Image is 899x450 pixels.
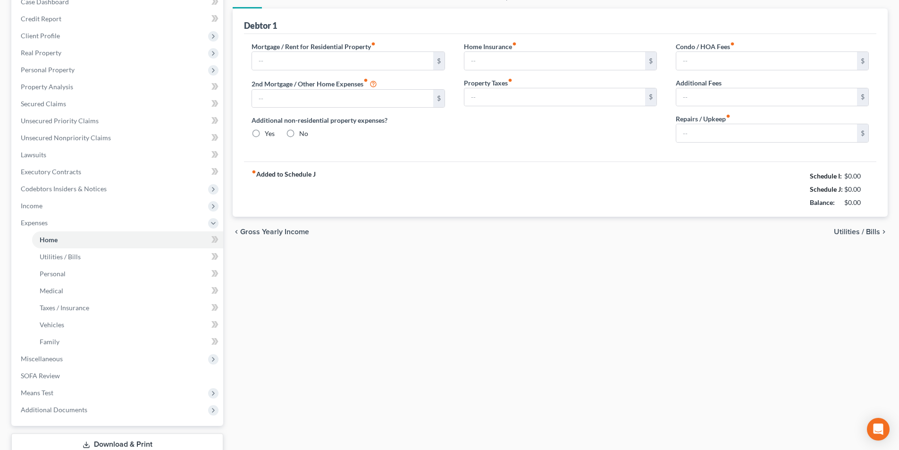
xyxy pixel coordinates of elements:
[233,228,309,236] button: chevron_left Gross Yearly Income
[867,418,890,441] div: Open Intercom Messenger
[844,185,869,194] div: $0.00
[21,15,61,23] span: Credit Report
[299,129,308,138] label: No
[21,219,48,227] span: Expenses
[40,270,66,278] span: Personal
[32,231,223,248] a: Home
[730,42,735,46] i: fiber_manual_record
[433,52,445,70] div: $
[21,406,87,414] span: Additional Documents
[810,185,843,193] strong: Schedule J:
[508,78,513,83] i: fiber_manual_record
[32,282,223,299] a: Medical
[512,42,517,46] i: fiber_manual_record
[371,42,376,46] i: fiber_manual_record
[21,49,61,57] span: Real Property
[21,83,73,91] span: Property Analysis
[834,228,880,236] span: Utilities / Bills
[676,52,857,70] input: --
[857,124,868,142] div: $
[40,321,64,329] span: Vehicles
[40,236,58,244] span: Home
[433,90,445,108] div: $
[21,202,42,210] span: Income
[857,52,868,70] div: $
[810,172,842,180] strong: Schedule I:
[645,52,656,70] div: $
[810,198,835,206] strong: Balance:
[464,52,645,70] input: --
[21,372,60,380] span: SOFA Review
[844,171,869,181] div: $0.00
[21,185,107,193] span: Codebtors Insiders & Notices
[21,134,111,142] span: Unsecured Nonpriority Claims
[13,129,223,146] a: Unsecured Nonpriority Claims
[252,52,433,70] input: --
[252,90,433,108] input: --
[676,42,735,51] label: Condo / HOA Fees
[21,168,81,176] span: Executory Contracts
[21,100,66,108] span: Secured Claims
[21,151,46,159] span: Lawsuits
[676,88,857,106] input: --
[13,78,223,95] a: Property Analysis
[40,287,63,295] span: Medical
[40,253,81,261] span: Utilities / Bills
[40,338,59,346] span: Family
[857,88,868,106] div: $
[13,95,223,112] a: Secured Claims
[244,20,277,31] div: Debtor 1
[265,129,275,138] label: Yes
[834,228,888,236] button: Utilities / Bills chevron_right
[13,146,223,163] a: Lawsuits
[464,78,513,88] label: Property Taxes
[40,304,89,312] span: Taxes / Insurance
[21,32,60,40] span: Client Profile
[844,198,869,207] div: $0.00
[252,170,316,209] strong: Added to Schedule J
[676,114,731,124] label: Repairs / Upkeep
[252,115,445,125] label: Additional non-residential property expenses?
[13,367,223,384] a: SOFA Review
[726,114,731,119] i: fiber_manual_record
[32,299,223,316] a: Taxes / Insurance
[233,228,240,236] i: chevron_left
[21,355,63,363] span: Miscellaneous
[240,228,309,236] span: Gross Yearly Income
[676,78,722,88] label: Additional Fees
[252,78,377,89] label: 2nd Mortgage / Other Home Expenses
[645,88,656,106] div: $
[32,248,223,265] a: Utilities / Bills
[32,333,223,350] a: Family
[464,88,645,106] input: --
[880,228,888,236] i: chevron_right
[252,42,376,51] label: Mortgage / Rent for Residential Property
[32,316,223,333] a: Vehicles
[21,117,99,125] span: Unsecured Priority Claims
[13,10,223,27] a: Credit Report
[13,163,223,180] a: Executory Contracts
[13,112,223,129] a: Unsecured Priority Claims
[464,42,517,51] label: Home Insurance
[32,265,223,282] a: Personal
[21,389,53,397] span: Means Test
[21,66,75,74] span: Personal Property
[676,124,857,142] input: --
[252,170,256,174] i: fiber_manual_record
[363,78,368,83] i: fiber_manual_record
